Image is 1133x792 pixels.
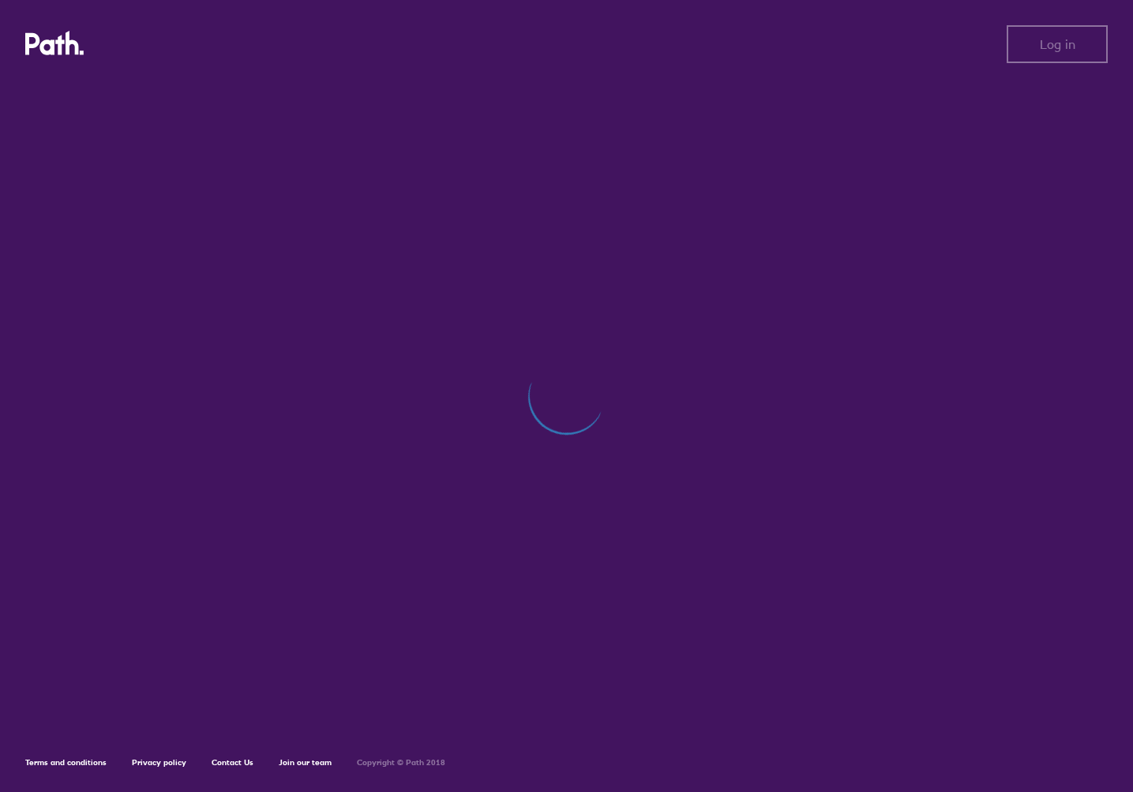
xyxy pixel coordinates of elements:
[357,758,445,768] h6: Copyright © Path 2018
[279,757,332,768] a: Join our team
[25,757,107,768] a: Terms and conditions
[132,757,186,768] a: Privacy policy
[1040,37,1075,51] span: Log in
[1007,25,1108,63] button: Log in
[212,757,253,768] a: Contact Us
